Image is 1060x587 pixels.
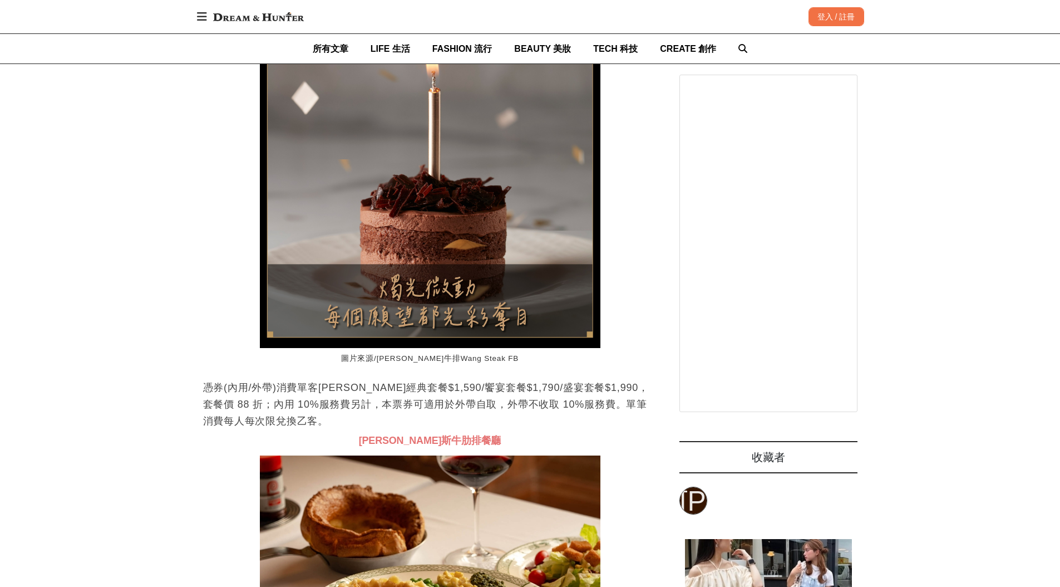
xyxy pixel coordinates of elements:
[260,7,600,348] img: 2025生日優惠餐廳，8月壽星優惠慶祝生日訂起來，當月壽星優惠&當日壽星免費一次看
[371,44,410,53] span: LIFE 生活
[260,348,600,370] figcaption: 圖片來源/[PERSON_NAME]牛排Wang Steak FB
[313,34,348,63] a: 所有文章
[752,451,785,463] span: 收藏者
[203,379,657,429] p: 憑券(內用/外帶)消費單客[PERSON_NAME]經典套餐$1,590/饗宴套餐$1,790/盛宴套餐$1,990，套餐價 88 折；內用 10%服務費另計，本票券可適用於外帶自取，外帶不收取...
[514,34,571,63] a: BEAUTY 美妝
[593,44,638,53] span: TECH 科技
[593,34,638,63] a: TECH 科技
[359,435,501,446] span: [PERSON_NAME]斯牛肋排餐廳
[808,7,864,26] div: 登入 / 註冊
[432,44,492,53] span: FASHION 流行
[660,44,716,53] span: CREATE 創作
[660,34,716,63] a: CREATE 創作
[432,34,492,63] a: FASHION 流行
[679,487,707,515] a: [PERSON_NAME]
[514,44,571,53] span: BEAUTY 美妝
[208,7,309,27] img: Dream & Hunter
[371,34,410,63] a: LIFE 生活
[313,44,348,53] span: 所有文章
